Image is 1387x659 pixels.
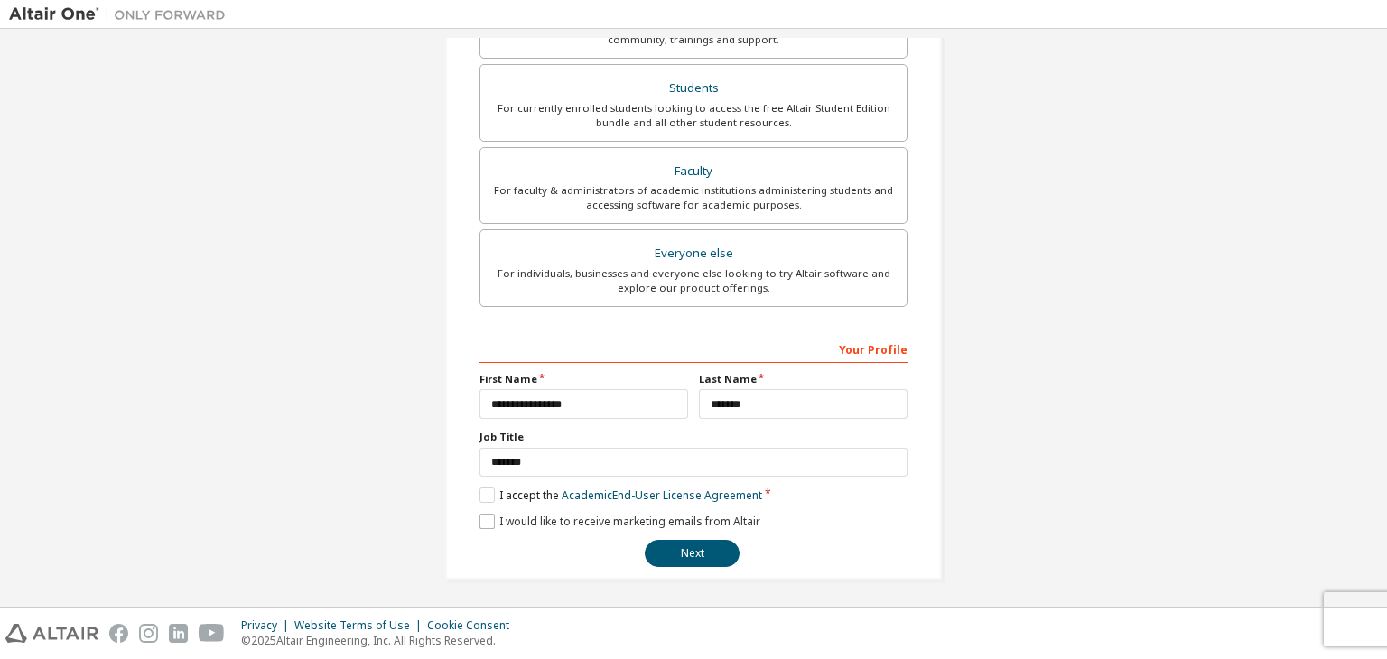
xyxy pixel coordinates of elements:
img: altair_logo.svg [5,624,98,643]
label: I would like to receive marketing emails from Altair [479,514,760,529]
div: Privacy [241,618,294,633]
label: Last Name [699,372,908,386]
label: I accept the [479,487,762,503]
img: youtube.svg [199,624,225,643]
button: Next [645,540,740,567]
div: Website Terms of Use [294,618,427,633]
div: Your Profile [479,334,908,363]
img: facebook.svg [109,624,128,643]
div: For faculty & administrators of academic institutions administering students and accessing softwa... [491,183,896,212]
p: © 2025 Altair Engineering, Inc. All Rights Reserved. [241,633,520,648]
img: linkedin.svg [169,624,188,643]
div: Students [491,76,896,101]
div: Faculty [491,159,896,184]
div: For individuals, businesses and everyone else looking to try Altair software and explore our prod... [491,266,896,295]
img: Altair One [9,5,235,23]
div: For currently enrolled students looking to access the free Altair Student Edition bundle and all ... [491,101,896,130]
div: Everyone else [491,241,896,266]
label: First Name [479,372,688,386]
a: Academic End-User License Agreement [562,487,762,503]
div: Cookie Consent [427,618,520,633]
img: instagram.svg [139,624,158,643]
label: Job Title [479,430,908,444]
